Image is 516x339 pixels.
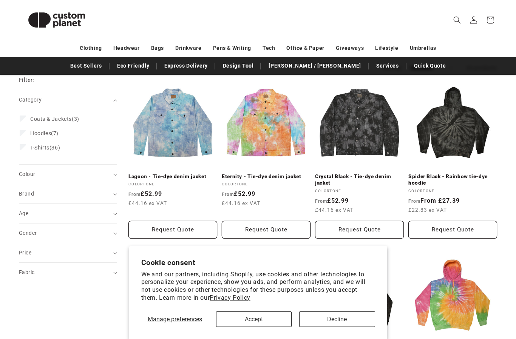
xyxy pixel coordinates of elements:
p: We and our partners, including Shopify, use cookies and other technologies to personalize your ex... [141,271,375,302]
span: Age [19,210,28,216]
span: Colour [19,171,35,177]
a: Tech [263,42,275,55]
a: Privacy Policy [210,294,250,301]
button: Manage preferences [141,311,209,327]
span: Brand [19,191,34,197]
summary: Brand (0 selected) [19,184,117,203]
a: Design Tool [219,59,258,72]
img: Custom Planet [19,3,94,37]
a: Giveaways [336,42,364,55]
summary: Fabric (0 selected) [19,263,117,282]
button: Decline [299,311,375,327]
span: Gender [19,230,37,236]
a: Crystal Black - Tie-dye denim jacket [315,173,404,186]
summary: Colour (0 selected) [19,165,117,184]
a: Office & Paper [286,42,324,55]
a: [PERSON_NAME] / [PERSON_NAME] [265,59,365,72]
a: Clothing [80,42,102,55]
h2: Filter: [19,76,34,85]
a: Lifestyle [375,42,398,55]
a: Eternity - Tie-dye denim jacket [222,173,311,180]
h2: Cookie consent [141,258,375,267]
a: Umbrellas [410,42,436,55]
a: Lagoon - Tie-dye denim jacket [128,173,217,180]
span: Manage preferences [148,316,202,323]
summary: Category (0 selected) [19,90,117,109]
summary: Gender (0 selected) [19,223,117,243]
span: Coats & Jackets [30,116,72,122]
span: Hoodies [30,130,51,136]
a: Services [372,59,403,72]
span: Category [19,97,42,103]
button: Request Quote [128,221,217,239]
span: (7) [30,130,59,137]
button: Request Quote [222,221,311,239]
span: (36) [30,144,60,151]
a: Drinkware [175,42,201,55]
summary: Price [19,243,117,262]
summary: Search [449,12,465,28]
a: Best Sellers [66,59,106,72]
span: Price [19,250,31,256]
a: Eco Friendly [113,59,153,72]
span: Fabric [19,269,34,275]
iframe: Chat Widget [383,257,516,339]
span: (3) [30,116,79,122]
a: Express Delivery [161,59,212,72]
summary: Age (0 selected) [19,204,117,223]
a: Pens & Writing [213,42,251,55]
span: T-Shirts [30,145,49,151]
button: Accept [216,311,292,327]
a: Quick Quote [410,59,450,72]
a: Spider Black - Rainbow tie-dye hoodie [408,173,497,186]
a: Headwear [113,42,140,55]
button: Request Quote [408,221,497,239]
button: Request Quote [315,221,404,239]
a: Bags [151,42,164,55]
